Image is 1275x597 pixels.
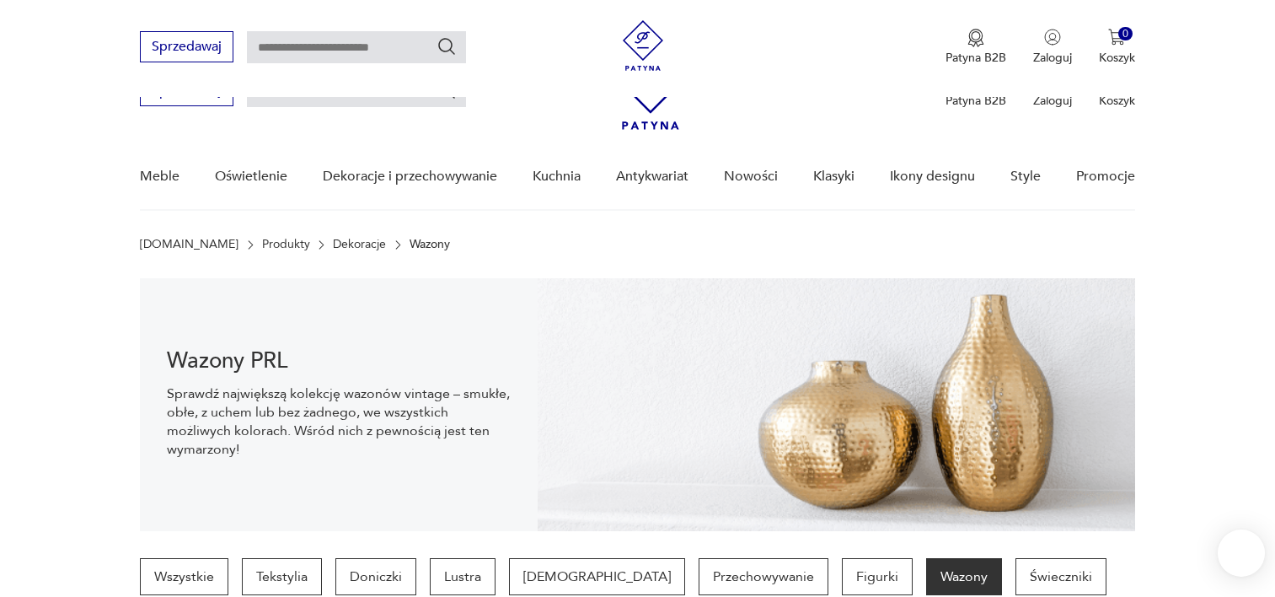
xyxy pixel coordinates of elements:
[323,144,497,209] a: Dekoracje i przechowywanie
[1076,144,1135,209] a: Promocje
[140,238,238,251] a: [DOMAIN_NAME]
[946,50,1006,66] p: Patyna B2B
[1118,27,1133,41] div: 0
[946,29,1006,66] a: Ikona medaluPatyna B2B
[509,558,685,595] a: [DEMOGRAPHIC_DATA]
[616,144,688,209] a: Antykwariat
[926,558,1002,595] a: Wazony
[167,351,511,371] h1: Wazony PRL
[1108,29,1125,46] img: Ikona koszyka
[533,144,581,209] a: Kuchnia
[410,238,450,251] p: Wazony
[1044,29,1061,46] img: Ikonka użytkownika
[430,558,496,595] a: Lustra
[1033,29,1072,66] button: Zaloguj
[140,86,233,98] a: Sprzedawaj
[1015,558,1106,595] a: Świeczniki
[618,20,668,71] img: Patyna - sklep z meblami i dekoracjami vintage
[262,238,310,251] a: Produkty
[335,558,416,595] a: Doniczki
[1033,93,1072,109] p: Zaloguj
[242,558,322,595] a: Tekstylia
[140,31,233,62] button: Sprzedawaj
[1099,50,1135,66] p: Koszyk
[946,29,1006,66] button: Patyna B2B
[437,36,457,56] button: Szukaj
[724,144,778,209] a: Nowości
[1033,50,1072,66] p: Zaloguj
[699,558,828,595] a: Przechowywanie
[1010,144,1041,209] a: Style
[140,42,233,54] a: Sprzedawaj
[140,558,228,595] a: Wszystkie
[813,144,854,209] a: Klasyki
[1218,530,1265,577] iframe: Smartsupp widget button
[140,144,179,209] a: Meble
[167,385,511,459] p: Sprawdź największą kolekcję wazonów vintage – smukłe, obłe, z uchem lub bez żadnego, we wszystkic...
[842,558,913,595] a: Figurki
[890,144,975,209] a: Ikony designu
[967,29,984,47] img: Ikona medalu
[1099,93,1135,109] p: Koszyk
[215,144,287,209] a: Oświetlenie
[333,238,386,251] a: Dekoracje
[1099,29,1135,66] button: 0Koszyk
[946,93,1006,109] p: Patyna B2B
[538,278,1134,531] img: Wazony vintage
